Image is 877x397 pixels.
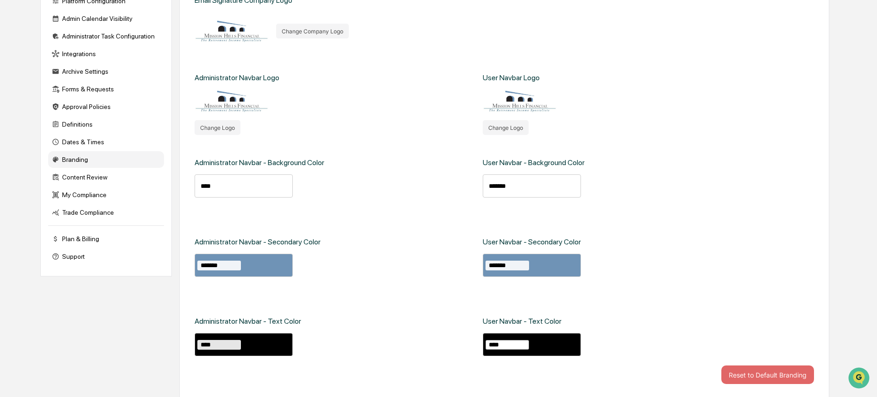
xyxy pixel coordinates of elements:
div: Dates & Times [48,134,164,150]
button: Change Logo [483,120,529,135]
div: 🔎 [9,135,17,143]
div: We're available if you need us! [32,80,117,88]
div: User Navbar - Text Color [483,317,562,326]
div: User Navbar Logo [483,73,540,82]
button: Change Logo [195,120,240,135]
div: Start new chat [32,71,152,80]
span: Preclearance [19,117,60,126]
a: 🗄️Attestations [63,113,119,130]
div: Branding [48,151,164,168]
iframe: Open customer support [847,366,872,391]
a: 🖐️Preclearance [6,113,63,130]
a: 🔎Data Lookup [6,131,62,147]
img: User Logo [483,90,557,113]
button: Change Company Logo [276,24,349,38]
div: Plan & Billing [48,231,164,247]
div: Support [48,248,164,265]
img: Organization Logo [195,19,269,43]
div: User Navbar - Secondary Color [483,237,581,246]
div: Integrations [48,45,164,62]
span: Pylon [92,157,112,164]
div: Administrator Navbar - Secondary Color [195,237,321,246]
button: Reset to Default Branding [721,365,814,384]
div: Administrator Navbar - Background Color [195,158,324,167]
div: Approval Policies [48,98,164,115]
div: Forms & Requests [48,81,164,97]
div: Administrator Navbar - Text Color [195,317,301,326]
img: 1746055101610-c473b297-6a78-478c-a979-82029cc54cd1 [9,71,26,88]
img: Adnmin Logo [195,90,269,113]
div: Trade Compliance [48,204,164,221]
div: Content Review [48,169,164,186]
div: Administrator Navbar Logo [195,73,279,82]
a: Powered byPylon [65,157,112,164]
div: Admin Calendar Visibility [48,10,164,27]
div: 🖐️ [9,118,17,125]
span: Attestations [76,117,115,126]
button: Start new chat [158,74,169,85]
div: User Navbar - Background Color [483,158,585,167]
p: How can we help? [9,19,169,34]
div: Administrator Task Configuration [48,28,164,45]
div: 🗄️ [67,118,75,125]
div: Archive Settings [48,63,164,80]
div: Definitions [48,116,164,133]
span: Data Lookup [19,134,58,144]
div: My Compliance [48,186,164,203]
